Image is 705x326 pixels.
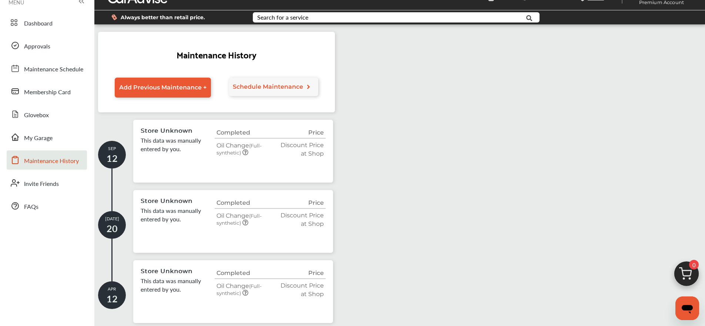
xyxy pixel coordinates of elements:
span: Approvals [24,42,50,51]
p: Store Unknown [141,197,192,204]
span: Membership Card [24,88,71,97]
th: Price [275,127,326,138]
span: Always better than retail price. [121,15,205,20]
span: 12 [107,292,118,305]
p: This data was manually entered by you. [141,136,215,153]
a: FAQs [7,196,87,215]
span: Oil Change [216,282,262,296]
span: Schedule Maintenance [233,83,303,90]
img: dollor_label_vector.a70140d1.svg [111,14,117,20]
a: Maintenance History [7,150,87,170]
p: [DATE] [98,215,126,235]
span: Maintenance Schedule [24,65,83,74]
a: My Garage [7,128,87,147]
span: Glovebox [24,111,49,120]
p: APR [98,286,126,305]
iframe: Button to launch messaging window [675,296,699,320]
a: Dashboard [7,13,87,32]
a: Invite Friends [7,173,87,193]
span: 0 [689,260,699,269]
p: This data was manually entered by you. [141,206,215,223]
a: Approvals [7,36,87,55]
p: Store Unknown [141,268,192,275]
p: SEP [98,145,126,164]
small: (Full-synthetic) [216,143,262,156]
span: My Garage [24,133,53,143]
span: Add Previous Maintenance + [119,84,207,91]
p: This data was manually entered by you. [141,276,215,293]
span: 12 [107,152,118,164]
div: Search for a service [257,14,308,20]
span: Maintenance History [24,156,79,166]
th: Completed [215,197,275,208]
a: Maintenance Schedule [7,59,87,78]
th: Price [275,268,326,279]
img: cart_icon.3d0951e8.svg [669,258,704,293]
h2: Maintenance History [177,47,256,62]
span: Discount Price at Shop [281,212,324,227]
span: Dashboard [24,19,53,28]
th: Completed [215,268,275,279]
span: Discount Price at Shop [281,142,324,157]
a: Schedule Maintenance [229,78,319,96]
span: Invite Friends [24,179,59,189]
span: Discount Price at Shop [281,282,324,298]
small: (Full-synthetic) [216,213,262,226]
span: Oil Change [216,142,262,156]
a: Add Previous Maintenance + [115,78,211,98]
span: 20 [107,222,118,235]
th: Price [275,197,326,208]
th: Completed [215,127,275,138]
p: Store Unknown [141,127,192,134]
span: FAQs [24,202,38,212]
a: Glovebox [7,105,87,124]
small: (Full-synthetic) [216,283,262,296]
a: Membership Card [7,82,87,101]
span: Oil Change [216,212,262,226]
